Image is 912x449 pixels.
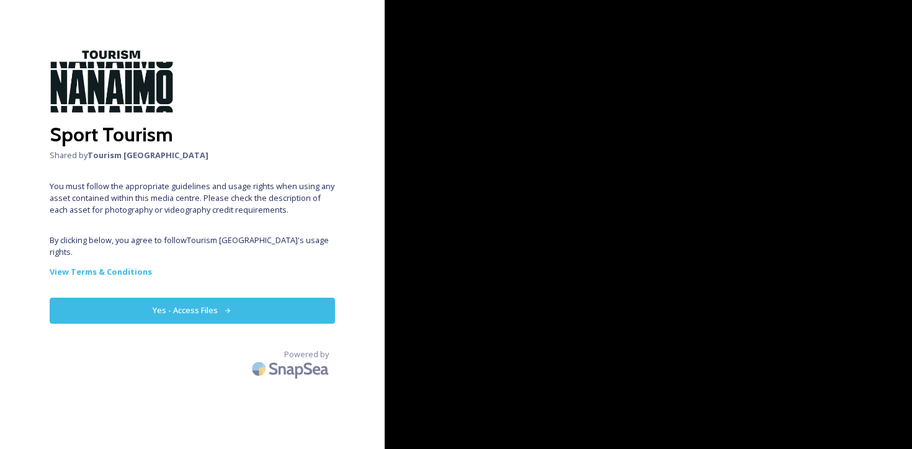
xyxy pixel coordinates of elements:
a: View Terms & Conditions [50,264,335,279]
strong: View Terms & Conditions [50,266,152,277]
span: Powered by [284,349,329,360]
span: Shared by [50,149,335,161]
span: By clicking below, you agree to follow Tourism [GEOGRAPHIC_DATA] 's usage rights. [50,234,335,258]
strong: Tourism [GEOGRAPHIC_DATA] [87,149,208,161]
button: Yes - Access Files [50,298,335,323]
img: SnapSea Logo [248,354,335,383]
h2: Sport Tourism [50,120,335,149]
span: You must follow the appropriate guidelines and usage rights when using any asset contained within... [50,180,335,216]
img: TourismNanaimo_Logo_Main_Black.png [50,50,174,113]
